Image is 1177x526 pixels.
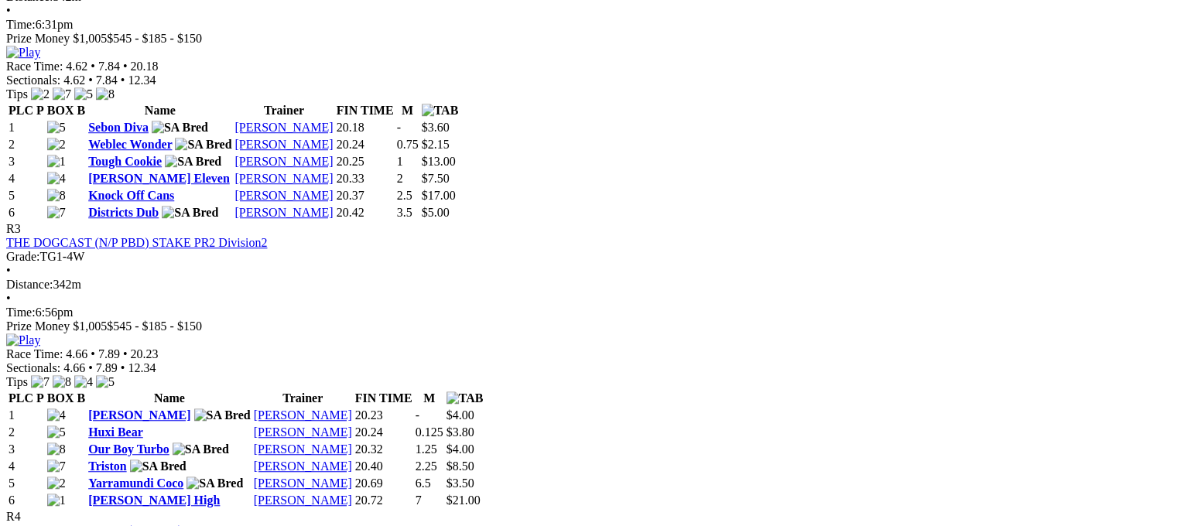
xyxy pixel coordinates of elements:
a: Knock Off Cans [88,189,174,202]
td: 20.24 [336,137,395,152]
div: 6:31pm [6,18,1171,32]
span: $8.50 [447,459,474,473]
a: Weblec Wonder [88,138,172,151]
span: 12.34 [128,73,156,87]
span: Sectionals: [6,73,60,87]
img: 7 [31,375,50,389]
span: • [6,292,11,305]
th: Trainer [234,103,334,118]
td: 20.72 [354,493,413,508]
span: • [88,73,93,87]
span: Grade: [6,250,40,263]
span: Tips [6,375,28,388]
span: 7.89 [98,347,120,360]
img: 2 [47,138,66,152]
img: 7 [47,459,66,473]
a: THE DOGCAST (N/P PBD) STAKE PR2 Division2 [6,236,267,249]
td: 20.40 [354,459,413,474]
img: SA Bred [165,155,221,169]
a: Yarramundi Coco [88,476,183,490]
span: $2.15 [422,138,450,151]
text: 2.5 [397,189,412,202]
td: 1 [8,120,45,135]
span: R3 [6,222,21,235]
img: 1 [47,494,66,507]
td: 6 [8,493,45,508]
img: 5 [47,121,66,135]
img: 8 [47,442,66,456]
a: [PERSON_NAME] High [88,494,220,507]
span: Race Time: [6,60,63,73]
img: SA Bred [152,121,208,135]
a: Huxi Bear [88,425,143,439]
span: • [121,73,125,87]
a: [PERSON_NAME] [254,408,352,422]
img: SA Bred [175,138,231,152]
img: 2 [47,476,66,490]
img: SA Bred [186,476,243,490]
text: 2 [397,172,403,185]
img: TAB [422,104,459,118]
span: 12.34 [128,361,156,374]
text: - [397,121,401,134]
a: [PERSON_NAME] [254,459,352,473]
span: $5.00 [422,206,450,219]
text: 1 [397,155,403,168]
img: 5 [74,87,93,101]
span: • [91,60,95,73]
td: 2 [8,425,45,440]
span: P [36,104,44,117]
span: Time: [6,18,36,31]
span: • [121,361,125,374]
td: 20.18 [336,120,395,135]
span: $4.00 [447,408,474,422]
img: 4 [47,172,66,186]
span: • [6,264,11,277]
img: SA Bred [130,459,186,473]
img: 8 [53,375,71,389]
span: PLC [9,104,33,117]
th: Name [87,391,251,406]
td: 4 [8,459,45,474]
img: TAB [447,391,484,405]
span: • [123,347,128,360]
span: $3.60 [422,121,450,134]
span: R4 [6,510,21,523]
text: 1.25 [416,442,437,456]
img: SA Bred [173,442,229,456]
img: 5 [96,375,115,389]
td: 20.23 [354,408,413,423]
text: 3.5 [397,206,412,219]
span: Sectionals: [6,361,60,374]
img: Play [6,333,40,347]
span: $545 - $185 - $150 [107,319,202,333]
span: • [91,347,95,360]
img: 4 [47,408,66,422]
span: • [88,361,93,374]
img: 8 [47,189,66,203]
img: 4 [74,375,93,389]
span: P [36,391,44,405]
a: [PERSON_NAME] [235,138,334,151]
text: - [416,408,419,422]
a: [PERSON_NAME] [235,172,334,185]
span: B [77,104,85,117]
td: 20.69 [354,476,413,491]
span: $21.00 [447,494,481,507]
span: 7.89 [96,361,118,374]
span: 4.62 [66,60,87,73]
a: [PERSON_NAME] [235,206,334,219]
div: Prize Money $1,005 [6,319,1171,333]
th: FIN TIME [336,103,395,118]
a: [PERSON_NAME] [254,494,352,507]
span: $4.00 [447,442,474,456]
div: 342m [6,278,1171,292]
a: [PERSON_NAME] Eleven [88,172,230,185]
a: Tough Cookie [88,155,162,168]
a: Districts Dub [88,206,159,219]
td: 20.33 [336,171,395,186]
span: Distance: [6,278,53,291]
span: PLC [9,391,33,405]
span: 7.84 [98,60,120,73]
span: $3.80 [447,425,474,439]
